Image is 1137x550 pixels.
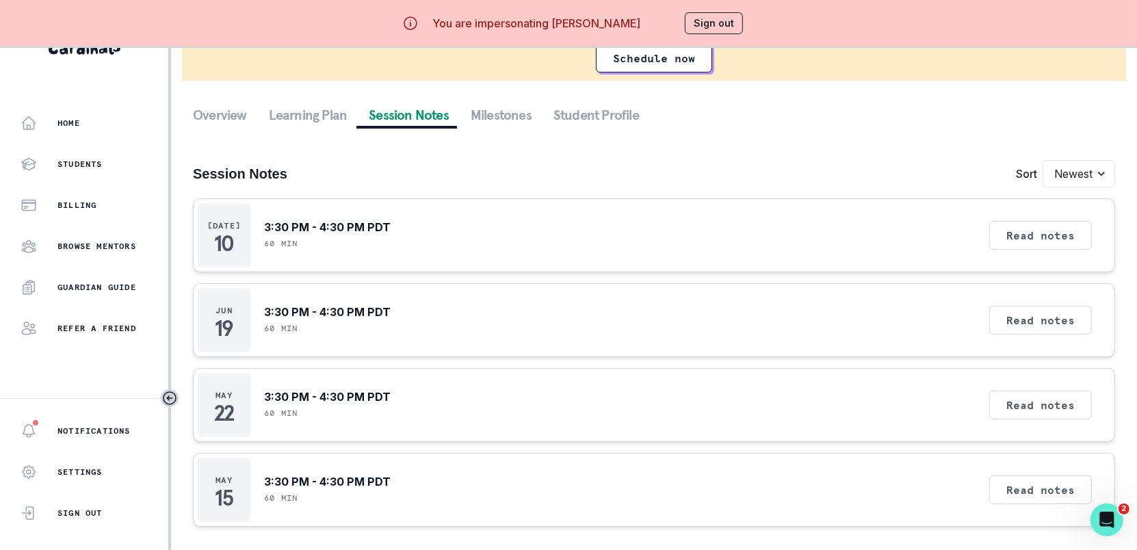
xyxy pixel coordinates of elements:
p: Sort [1016,166,1037,182]
a: Schedule now [596,44,712,73]
iframe: Intercom live chat [1090,503,1123,536]
p: 10 [214,237,234,250]
button: Sign out [685,12,743,34]
button: Student Profile [543,103,650,127]
p: 60 min [264,238,298,249]
p: 60 min [264,323,298,334]
p: Sign Out [57,508,103,519]
p: Browse Mentors [57,241,136,252]
button: Overview [182,103,258,127]
p: Notifications [57,425,131,436]
button: Toggle sidebar [161,389,179,407]
p: 3:30 PM - 4:30 PM PDT [264,304,391,320]
button: Learning Plan [258,103,358,127]
p: Billing [57,200,96,211]
span: 2 [1119,503,1129,514]
p: May [215,390,233,401]
button: Read notes [989,391,1092,419]
button: Read notes [989,475,1092,504]
p: 15 [215,491,233,505]
p: 19 [215,322,233,335]
p: 3:30 PM - 4:30 PM PDT [264,473,391,490]
p: 22 [214,406,234,420]
p: Settings [57,467,103,477]
h3: Session Notes [193,166,287,182]
p: 60 min [264,408,298,419]
p: [DATE] [207,220,241,231]
button: Session Notes [358,103,460,127]
p: Home [57,118,80,129]
p: You are impersonating [PERSON_NAME] [432,15,640,31]
p: 60 min [264,493,298,503]
button: Milestones [460,103,543,127]
p: 3:30 PM - 4:30 PM PDT [264,389,391,405]
p: Guardian Guide [57,282,136,293]
p: Students [57,159,103,170]
button: Read notes [989,306,1092,335]
p: May [215,475,233,486]
p: Refer a friend [57,323,136,334]
p: 3:30 PM - 4:30 PM PDT [264,219,391,235]
button: Read notes [989,221,1092,250]
p: Jun [215,305,233,316]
